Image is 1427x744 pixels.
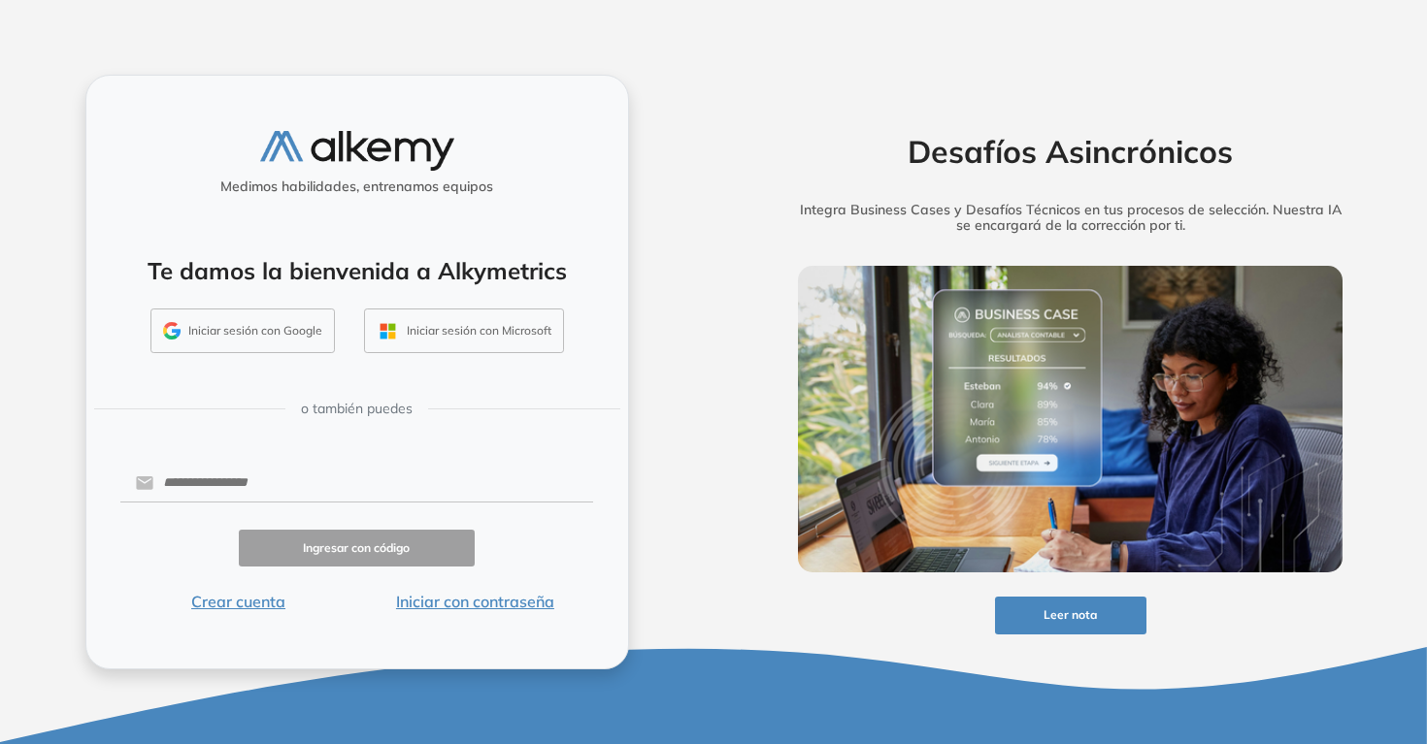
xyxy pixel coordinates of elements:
button: Crear cuenta [120,590,357,613]
button: Iniciar sesión con Google [150,308,335,353]
img: OUTLOOK_ICON [377,320,399,342]
h5: Integra Business Cases y Desafíos Técnicos en tus procesos de selección. Nuestra IA se encargará ... [768,202,1374,235]
img: img-more-info [798,266,1344,572]
iframe: Chat Widget [1078,519,1427,744]
div: Widget de chat [1078,519,1427,744]
button: Ingresar con código [239,530,476,567]
h4: Te damos la bienvenida a Alkymetrics [112,257,603,285]
button: Iniciar sesión con Microsoft [364,308,564,353]
img: logo-alkemy [260,131,454,171]
span: o también puedes [301,399,413,419]
h5: Medimos habilidades, entrenamos equipos [94,178,620,195]
h2: Desafíos Asincrónicos [768,133,1374,170]
button: Leer nota [995,597,1146,634]
img: GMAIL_ICON [163,322,181,340]
button: Iniciar con contraseña [356,590,593,613]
